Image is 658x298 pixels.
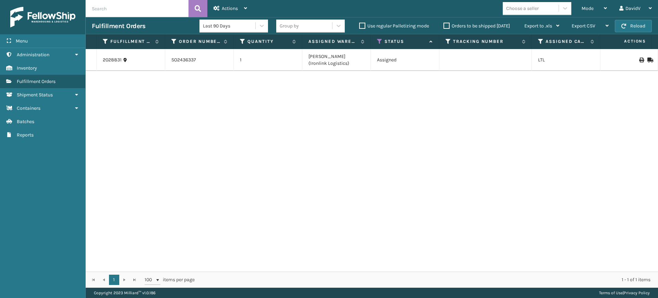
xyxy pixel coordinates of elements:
span: items per page [145,275,195,285]
td: [PERSON_NAME] (Ironlink Logistics) [302,49,371,71]
label: Tracking Number [453,38,519,45]
td: Assigned [371,49,439,71]
span: Fulfillment Orders [17,79,56,84]
i: Mark as Shipped [647,58,651,62]
i: Print BOL [639,58,643,62]
div: | [599,288,650,298]
span: Containers [17,105,40,111]
span: Mode [582,5,594,11]
a: 2028831 [103,57,122,63]
a: Terms of Use [599,290,623,295]
label: Assigned Carrier Service [546,38,587,45]
div: Group by [280,22,299,29]
div: 1 - 1 of 1 items [204,276,650,283]
span: Menu [16,38,28,44]
p: Copyright 2023 Milliard™ v 1.0.186 [94,288,156,298]
span: 100 [145,276,155,283]
span: Export CSV [572,23,595,29]
span: Reports [17,132,34,138]
label: Orders to be shipped [DATE] [443,23,510,29]
td: SO2436337 [165,49,234,71]
button: Reload [615,20,652,32]
label: Fulfillment Order Id [110,38,152,45]
span: Batches [17,119,34,124]
a: Privacy Policy [624,290,650,295]
a: 1 [109,275,119,285]
h3: Fulfillment Orders [92,22,145,30]
div: Last 90 Days [203,22,256,29]
span: Administration [17,52,49,58]
label: Status [385,38,426,45]
span: Actions [602,36,650,47]
span: Actions [222,5,238,11]
td: 1 [234,49,302,71]
span: Shipment Status [17,92,53,98]
span: Export to .xls [524,23,552,29]
img: logo [10,7,75,27]
td: LTL [532,49,600,71]
label: Quantity [247,38,289,45]
label: Use regular Palletizing mode [359,23,429,29]
div: Choose a seller [506,5,539,12]
label: Order Number [179,38,220,45]
label: Assigned Warehouse [308,38,357,45]
span: Inventory [17,65,37,71]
